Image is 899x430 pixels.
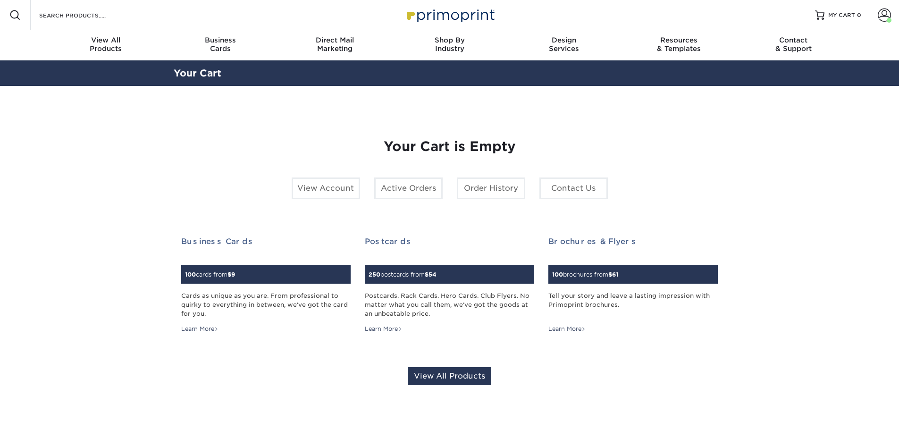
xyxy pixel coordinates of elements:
span: Contact [736,36,851,44]
span: 100 [185,271,196,278]
div: Marketing [277,36,392,53]
span: $ [227,271,231,278]
span: 54 [428,271,437,278]
span: MY CART [828,11,855,19]
a: View AllProducts [49,30,163,60]
div: Learn More [181,325,218,333]
a: View Account [292,177,360,199]
span: Resources [622,36,736,44]
a: Active Orders [374,177,443,199]
a: DesignServices [507,30,622,60]
input: SEARCH PRODUCTS..... [38,9,130,21]
div: Cards as unique as you are. From professional to quirky to everything in between, we've got the c... [181,291,351,319]
img: Primoprint [403,5,497,25]
small: postcards from [369,271,437,278]
a: Resources& Templates [622,30,736,60]
span: View All [49,36,163,44]
span: $ [608,271,612,278]
a: Your Cart [174,67,221,79]
div: Learn More [365,325,402,333]
div: Services [507,36,622,53]
h1: Your Cart is Empty [181,139,718,155]
a: Contact& Support [736,30,851,60]
a: Business Cards 100cards from$9 Cards as unique as you are. From professional to quirky to everyth... [181,237,351,334]
span: Business [163,36,277,44]
span: Shop By [392,36,507,44]
img: Business Cards [181,259,182,260]
a: Postcards 250postcards from$54 Postcards. Rack Cards. Hero Cards. Club Flyers. No matter what you... [365,237,534,334]
a: Direct MailMarketing [277,30,392,60]
h2: Brochures & Flyers [548,237,718,246]
a: BusinessCards [163,30,277,60]
a: View All Products [408,367,491,385]
a: Contact Us [539,177,608,199]
div: & Templates [622,36,736,53]
span: Direct Mail [277,36,392,44]
span: Design [507,36,622,44]
a: Brochures & Flyers 100brochures from$61 Tell your story and leave a lasting impression with Primo... [548,237,718,334]
div: Tell your story and leave a lasting impression with Primoprint brochures. [548,291,718,319]
small: brochures from [552,271,618,278]
div: & Support [736,36,851,53]
span: 61 [612,271,618,278]
span: 250 [369,271,380,278]
h2: Postcards [365,237,534,246]
a: Order History [457,177,525,199]
div: Products [49,36,163,53]
div: Postcards. Rack Cards. Hero Cards. Club Flyers. No matter what you call them, we've got the goods... [365,291,534,319]
span: 0 [857,12,861,18]
span: 9 [231,271,235,278]
small: cards from [185,271,235,278]
h2: Business Cards [181,237,351,246]
span: 100 [552,271,563,278]
a: Shop ByIndustry [392,30,507,60]
div: Industry [392,36,507,53]
div: Cards [163,36,277,53]
span: $ [425,271,428,278]
div: Learn More [548,325,586,333]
